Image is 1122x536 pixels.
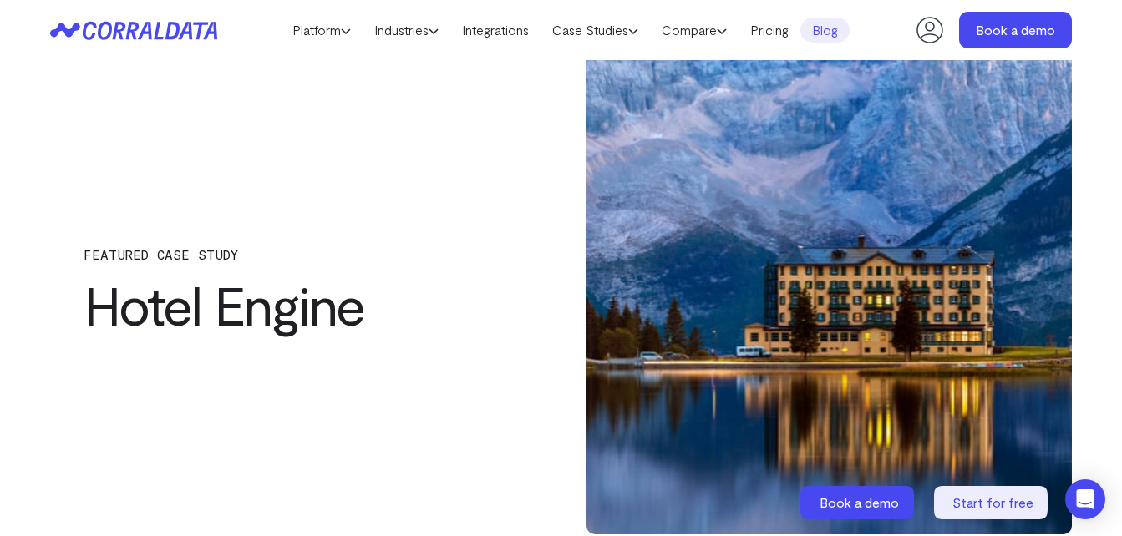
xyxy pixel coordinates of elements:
[1065,479,1105,519] div: Open Intercom Messenger
[934,486,1051,519] a: Start for free
[450,18,541,43] a: Integrations
[959,12,1072,48] a: Book a demo
[281,18,363,43] a: Platform
[84,247,503,262] p: FEATURED CASE STUDY
[820,494,899,510] span: Book a demo
[650,18,739,43] a: Compare
[84,275,503,335] h1: Hotel Engine
[363,18,450,43] a: Industries
[952,494,1033,510] span: Start for free
[800,486,917,519] a: Book a demo
[800,18,850,43] a: Blog
[541,18,650,43] a: Case Studies
[739,18,800,43] a: Pricing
